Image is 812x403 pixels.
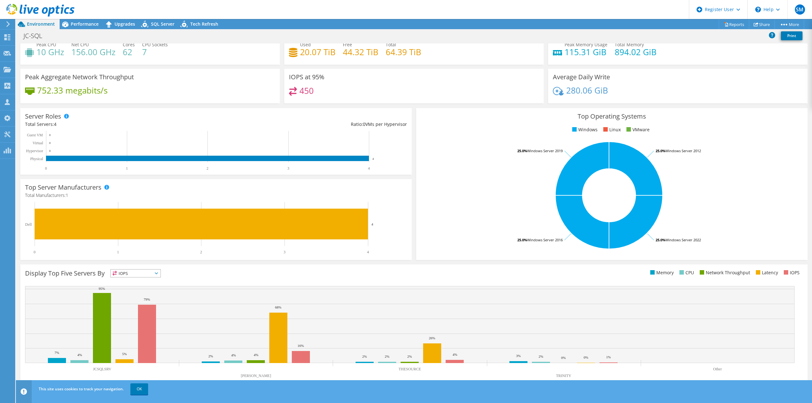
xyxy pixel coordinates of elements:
[561,356,566,360] text: 0%
[775,19,804,29] a: More
[300,49,336,55] h4: 20.07 TiB
[698,269,750,276] li: Network Throughput
[553,74,610,81] h3: Average Daily Write
[25,74,134,81] h3: Peak Aggregate Network Throughput
[216,121,407,128] div: Ratio: VMs per Hypervisor
[25,113,61,120] h3: Server Roles
[678,269,694,276] li: CPU
[33,141,43,145] text: Virtual
[367,250,369,254] text: 4
[71,49,115,55] h4: 156.00 GHz
[343,42,352,48] span: Free
[782,269,800,276] li: IOPS
[254,353,259,357] text: 4%
[602,126,621,133] li: Linux
[539,354,543,358] text: 2%
[571,126,598,133] li: Windows
[755,7,761,12] svg: \n
[206,166,208,171] text: 2
[343,49,378,55] h4: 44.32 TiB
[25,222,32,227] text: Dell
[190,21,218,27] span: Tech Refresh
[208,354,213,358] text: 2%
[36,49,64,55] h4: 10 GHz
[368,166,370,171] text: 4
[299,87,314,94] h4: 450
[117,250,119,254] text: 1
[749,19,775,29] a: Share
[27,133,43,137] text: Guest VM
[665,148,701,153] tspan: Windows Server 2012
[54,121,56,127] span: 4
[37,87,108,94] h4: 752.33 megabits/s
[795,4,805,15] span: SM
[36,42,56,48] span: Peak CPU
[781,31,802,40] a: Print
[130,383,148,395] a: OK
[34,250,36,254] text: 0
[665,237,701,242] tspan: Windows Server 2022
[386,42,396,48] span: Total
[126,166,128,171] text: 1
[93,367,111,371] text: JCSQLSRV
[565,42,607,48] span: Peak Memory Usage
[385,354,390,358] text: 2%
[363,121,365,127] span: 0
[615,49,657,55] h4: 894.02 GiB
[527,148,563,153] tspan: Windows Server 2019
[55,351,59,354] text: 7%
[298,344,304,348] text: 16%
[284,250,285,254] text: 3
[656,148,665,153] tspan: 25.0%
[517,148,527,153] tspan: 25.0%
[421,113,803,120] h3: Top Operating Systems
[584,355,588,359] text: 0%
[71,21,99,27] span: Performance
[200,250,202,254] text: 2
[49,141,51,145] text: 0
[289,74,324,81] h3: IOPS at 95%
[49,133,51,137] text: 0
[231,353,236,357] text: 4%
[399,367,421,371] text: THESOURCE
[25,121,216,128] div: Total Servers:
[49,149,51,153] text: 0
[372,157,374,160] text: 4
[26,149,43,153] text: Hypervisor
[45,166,47,171] text: 0
[241,374,271,378] text: [PERSON_NAME]
[371,222,373,226] text: 4
[25,184,101,191] h3: Top Server Manufacturers
[275,305,281,309] text: 68%
[25,192,407,199] h4: Total Manufacturers:
[66,192,68,198] span: 1
[615,42,644,48] span: Total Memory
[649,269,674,276] li: Memory
[453,353,457,356] text: 4%
[111,270,160,277] span: IOPS
[142,49,168,55] h4: 7
[115,21,135,27] span: Upgrades
[30,157,43,161] text: Physical
[300,42,311,48] span: Used
[407,354,412,358] text: 2%
[287,166,289,171] text: 3
[386,49,421,55] h4: 64.39 TiB
[21,32,52,39] h1: JC-SQL
[77,353,82,357] text: 4%
[719,19,749,29] a: Reports
[625,126,650,133] li: VMware
[566,87,608,94] h4: 280.06 GiB
[99,287,105,290] text: 95%
[556,374,571,378] text: TRINITY
[151,21,174,27] span: SQL Server
[39,386,124,392] span: This site uses cookies to track your navigation.
[71,42,89,48] span: Net CPU
[123,42,135,48] span: Cores
[527,237,563,242] tspan: Windows Server 2016
[517,237,527,242] tspan: 25.0%
[144,297,150,301] text: 79%
[142,42,168,48] span: CPU Sockets
[362,354,367,358] text: 2%
[606,355,611,359] text: 1%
